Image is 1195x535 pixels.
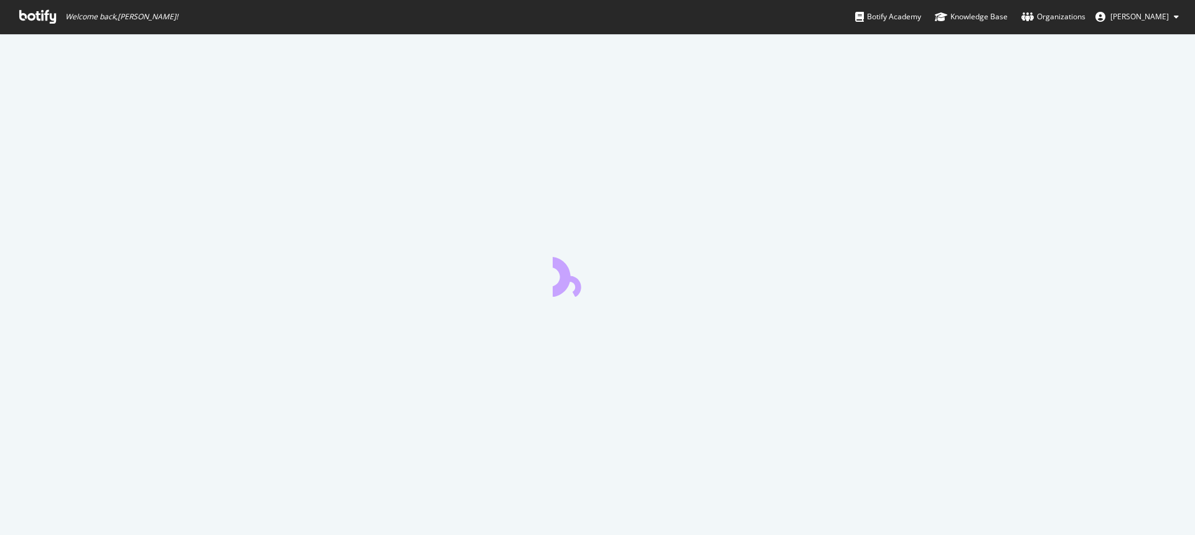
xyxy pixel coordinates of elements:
[553,252,642,297] div: animation
[1085,7,1189,27] button: [PERSON_NAME]
[65,12,178,22] span: Welcome back, [PERSON_NAME] !
[935,11,1008,23] div: Knowledge Base
[1021,11,1085,23] div: Organizations
[855,11,921,23] div: Botify Academy
[1110,11,1169,22] span: Celia García-Gutiérrez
